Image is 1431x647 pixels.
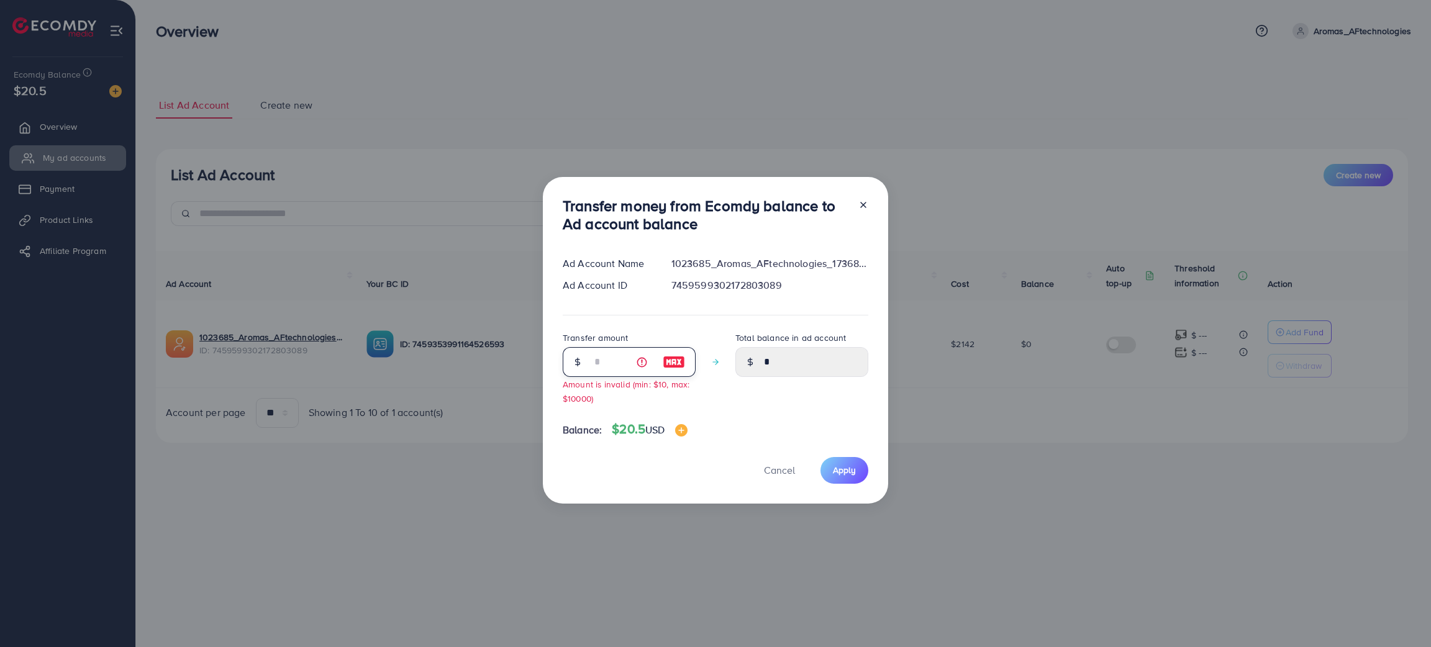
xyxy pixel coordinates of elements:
div: Ad Account ID [553,278,661,292]
label: Total balance in ad account [735,332,846,344]
span: Cancel [764,463,795,477]
div: 1023685_Aromas_AFtechnologies_1736823312700 [661,256,878,271]
img: image [663,355,685,369]
div: 7459599302172803089 [661,278,878,292]
span: Balance: [563,423,602,437]
label: Transfer amount [563,332,628,344]
div: Ad Account Name [553,256,661,271]
small: Amount is invalid (min: $10, max: $10000) [563,378,689,404]
iframe: Chat [1378,591,1422,638]
h4: $20.5 [612,422,687,437]
button: Apply [820,457,868,484]
button: Cancel [748,457,811,484]
h3: Transfer money from Ecomdy balance to Ad account balance [563,197,848,233]
span: Apply [833,464,856,476]
img: image [675,424,688,437]
span: USD [645,423,665,437]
